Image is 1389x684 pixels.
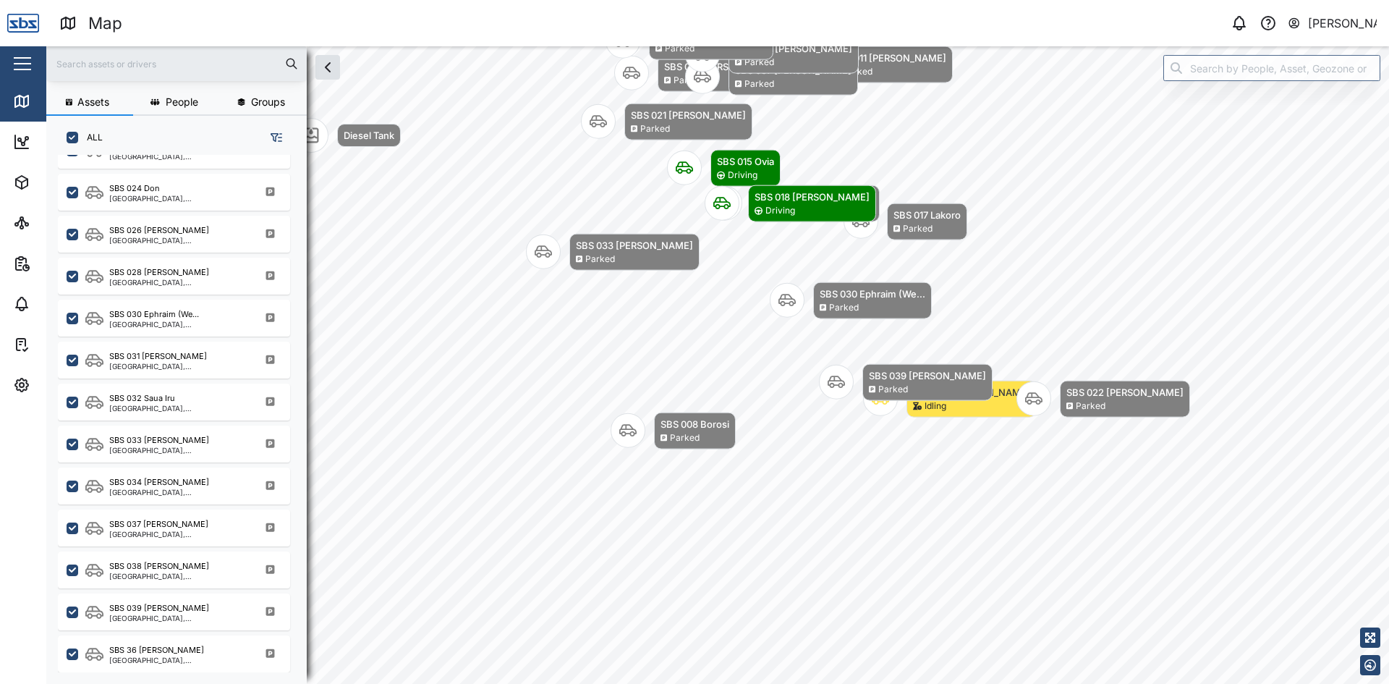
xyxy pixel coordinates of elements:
div: SBS 36 [PERSON_NAME] [109,644,204,656]
span: People [166,97,198,107]
div: [GEOGRAPHIC_DATA], [GEOGRAPHIC_DATA] [109,321,247,328]
div: Map marker [783,46,953,83]
div: SBS 030 Ephraim (We... [820,287,925,301]
div: SBS 026 [PERSON_NAME] [109,224,209,237]
button: [PERSON_NAME] [1287,13,1377,33]
div: Map marker [526,234,700,271]
div: Parked [640,122,670,136]
div: SBS 031 [PERSON_NAME] [109,350,207,363]
div: [GEOGRAPHIC_DATA], [GEOGRAPHIC_DATA] [109,363,247,370]
div: [GEOGRAPHIC_DATA], [GEOGRAPHIC_DATA] [109,447,247,454]
div: Map marker [667,150,781,187]
div: Map marker [819,364,993,401]
div: Assets [38,174,82,190]
span: Groups [251,97,285,107]
div: [GEOGRAPHIC_DATA], [GEOGRAPHIC_DATA] [109,153,247,160]
div: SBS 018 [PERSON_NAME] [755,190,870,204]
div: SBS 039 [PERSON_NAME] [109,602,209,615]
input: Search by People, Asset, Geozone or Place [1163,55,1380,81]
div: Map marker [770,282,932,319]
div: Map marker [611,413,736,449]
div: SBS 039 [PERSON_NAME] [869,368,986,383]
div: [GEOGRAPHIC_DATA], [GEOGRAPHIC_DATA] [109,573,247,580]
div: SBS 038 [PERSON_NAME] [735,41,852,56]
div: Map marker [844,203,967,240]
div: Parked [670,431,700,445]
div: Alarms [38,296,82,312]
div: SBS 011 [PERSON_NAME] [833,51,946,65]
div: Parked [674,74,703,88]
img: Main Logo [7,7,39,39]
div: Parked [744,77,774,91]
div: Parked [1076,400,1105,413]
div: [GEOGRAPHIC_DATA], [GEOGRAPHIC_DATA] [109,195,247,202]
div: SBS 030 Ephraim (We... [109,308,199,321]
div: SBS 028 [PERSON_NAME] [109,266,209,279]
div: grid [58,155,306,672]
div: Map [38,93,70,109]
div: Map marker [581,104,752,140]
div: Map marker [614,55,786,92]
div: Diesel Tank [344,128,394,143]
div: Tasks [38,337,77,352]
div: Map marker [705,185,876,222]
div: Map marker [1016,381,1190,418]
div: [PERSON_NAME] [1308,14,1377,33]
div: Parked [829,301,859,315]
label: ALL [78,132,103,143]
canvas: Map [46,46,1389,684]
div: SBS 010 [PERSON_NAME] [664,59,779,74]
div: SBS 032 Saua Iru [109,392,175,405]
div: SBS 015 Ovia [717,154,774,169]
div: Map marker [606,23,773,60]
div: Map marker [685,59,858,96]
div: SBS 038 [PERSON_NAME] [109,560,209,573]
div: SBS 008 Borosi [660,417,729,431]
div: Parked [665,42,694,56]
div: Parked [878,383,908,397]
div: SBS 021 [PERSON_NAME] [631,108,746,122]
div: Settings [38,377,89,393]
div: Parked [585,253,615,266]
div: Map marker [685,37,859,74]
div: Driving [728,169,757,182]
div: [GEOGRAPHIC_DATA], [GEOGRAPHIC_DATA] [109,237,247,244]
div: [GEOGRAPHIC_DATA], [GEOGRAPHIC_DATA] [109,531,247,538]
div: [GEOGRAPHIC_DATA], [GEOGRAPHIC_DATA] [109,405,247,412]
div: Reports [38,256,87,271]
div: SBS 022 [PERSON_NAME] [1066,385,1184,400]
div: Parked [744,56,774,69]
div: Idling [925,400,946,413]
div: SBS 024 Don [109,182,160,195]
div: SBS 017 Lakoro [893,208,961,222]
div: Parked [903,222,933,236]
div: [GEOGRAPHIC_DATA], [GEOGRAPHIC_DATA] [109,656,247,664]
div: [GEOGRAPHIC_DATA], [GEOGRAPHIC_DATA] [109,615,247,622]
div: Map marker [294,118,401,153]
div: Driving [765,204,795,218]
div: SBS 037 [PERSON_NAME] [109,518,208,531]
input: Search assets or drivers [55,53,298,75]
div: Dashboard [38,134,103,150]
div: [GEOGRAPHIC_DATA], [GEOGRAPHIC_DATA] [109,279,247,286]
div: SBS 033 [PERSON_NAME] [576,238,693,253]
span: Assets [77,97,109,107]
div: [GEOGRAPHIC_DATA], [GEOGRAPHIC_DATA] [109,489,247,496]
div: SBS 033 [PERSON_NAME] [109,434,209,447]
div: Map marker [863,381,1037,418]
div: Sites [38,215,72,231]
div: SBS 034 [PERSON_NAME] [109,476,209,489]
div: Map [88,11,122,36]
